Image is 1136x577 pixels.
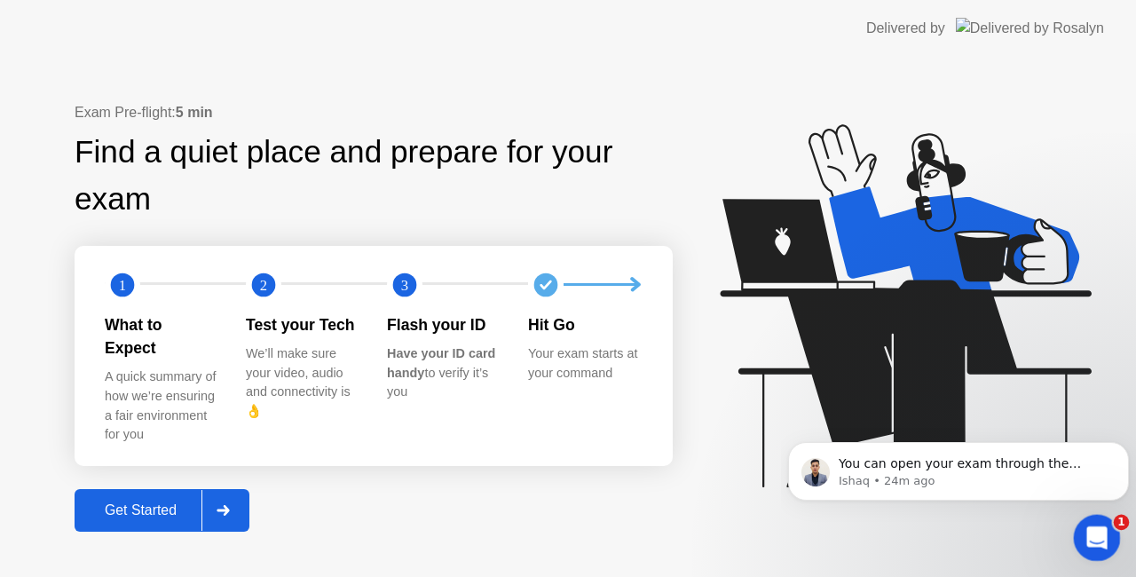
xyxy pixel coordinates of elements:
div: A quick summary of how we’re ensuring a fair environment for you [105,368,217,444]
div: What to Expect [105,313,217,360]
div: Exam Pre-flight: [75,102,673,123]
div: to verify it’s you [387,344,500,402]
div: Your exam starts at your command [528,344,641,383]
div: Test your Tech [246,313,359,336]
b: 5 min [176,105,213,120]
text: 1 [119,276,126,293]
iframe: Intercom notifications message [781,405,1136,529]
text: 3 [401,276,408,293]
text: 2 [260,276,267,293]
b: Have your ID card handy [387,346,495,380]
div: Find a quiet place and prepare for your exam [75,129,673,223]
span: 1 [1114,515,1130,531]
div: Hit Go [528,313,641,336]
div: Delivered by [866,18,945,39]
iframe: Intercom live chat [1074,515,1121,562]
button: Get Started [75,489,249,532]
img: Delivered by Rosalyn [956,18,1104,38]
div: We’ll make sure your video, audio and connectivity is 👌 [246,344,359,421]
div: Get Started [80,502,201,518]
div: Flash your ID [387,313,500,336]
